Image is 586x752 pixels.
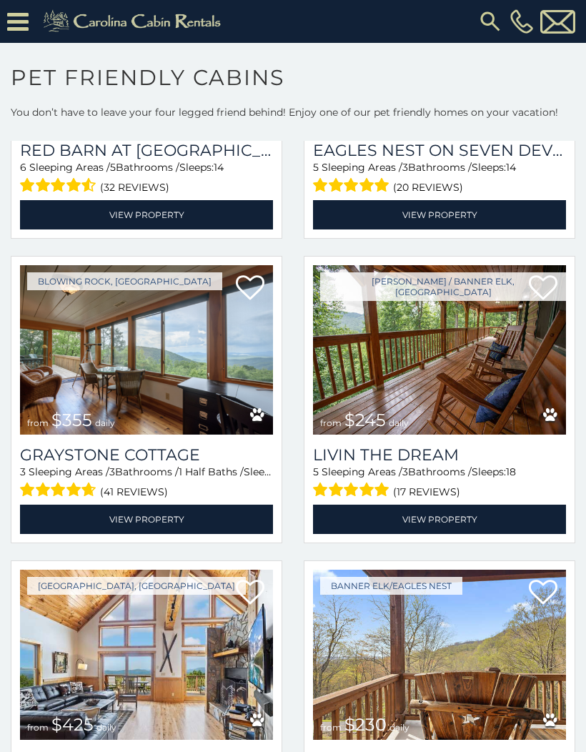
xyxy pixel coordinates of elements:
[393,178,463,197] span: (20 reviews)
[320,722,342,733] span: from
[51,714,94,735] span: $425
[477,9,503,34] img: search-regular.svg
[20,160,273,197] div: Sleeping Areas / Bathrooms / Sleeps:
[507,9,537,34] a: [PHONE_NUMBER]
[20,265,273,435] img: Graystone Cottage
[506,465,516,478] span: 18
[320,272,566,301] a: [PERSON_NAME] / Banner Elk, [GEOGRAPHIC_DATA]
[96,722,116,733] span: daily
[402,161,408,174] span: 3
[313,200,566,229] a: View Property
[20,465,273,501] div: Sleeping Areas / Bathrooms / Sleeps:
[179,465,244,478] span: 1 Half Baths /
[344,714,387,735] span: $230
[20,200,273,229] a: View Property
[27,272,222,290] a: Blowing Rock, [GEOGRAPHIC_DATA]
[313,265,566,435] img: Livin the Dream
[389,417,409,428] span: daily
[95,417,115,428] span: daily
[313,265,566,435] a: Livin the Dream from $245 daily
[506,161,516,174] span: 14
[27,722,49,733] span: from
[236,274,264,304] a: Add to favorites
[320,417,342,428] span: from
[20,465,26,478] span: 3
[313,570,566,739] img: Birch and Squirrel Lodge at Eagles Nest
[27,417,49,428] span: from
[27,577,246,595] a: [GEOGRAPHIC_DATA], [GEOGRAPHIC_DATA]
[529,578,557,608] a: Add to favorites
[313,465,566,501] div: Sleeping Areas / Bathrooms / Sleeps:
[20,505,273,534] a: View Property
[36,7,233,36] img: Khaki-logo.png
[313,161,319,174] span: 5
[20,141,273,160] h3: Red Barn at Tiffanys Estate
[100,483,168,501] span: (41 reviews)
[20,161,26,174] span: 6
[100,178,169,197] span: (32 reviews)
[214,161,224,174] span: 14
[20,141,273,160] a: Red Barn at [GEOGRAPHIC_DATA]
[110,161,116,174] span: 5
[320,577,462,595] a: Banner Elk/Eagles Nest
[20,570,273,739] a: Pinecone Manor from $425 daily
[389,722,409,733] span: daily
[51,410,92,430] span: $355
[313,445,566,465] a: Livin the Dream
[20,445,273,465] a: Graystone Cottage
[313,505,566,534] a: View Property
[402,465,408,478] span: 3
[20,265,273,435] a: Graystone Cottage from $355 daily
[313,570,566,739] a: Birch and Squirrel Lodge at Eagles Nest from $230 daily
[313,160,566,197] div: Sleeping Areas / Bathrooms / Sleeps:
[393,483,460,501] span: (17 reviews)
[313,465,319,478] span: 5
[20,570,273,739] img: Pinecone Manor
[313,141,566,160] a: Eagles Nest on Seven Devils
[109,465,115,478] span: 3
[344,410,386,430] span: $245
[236,578,264,608] a: Add to favorites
